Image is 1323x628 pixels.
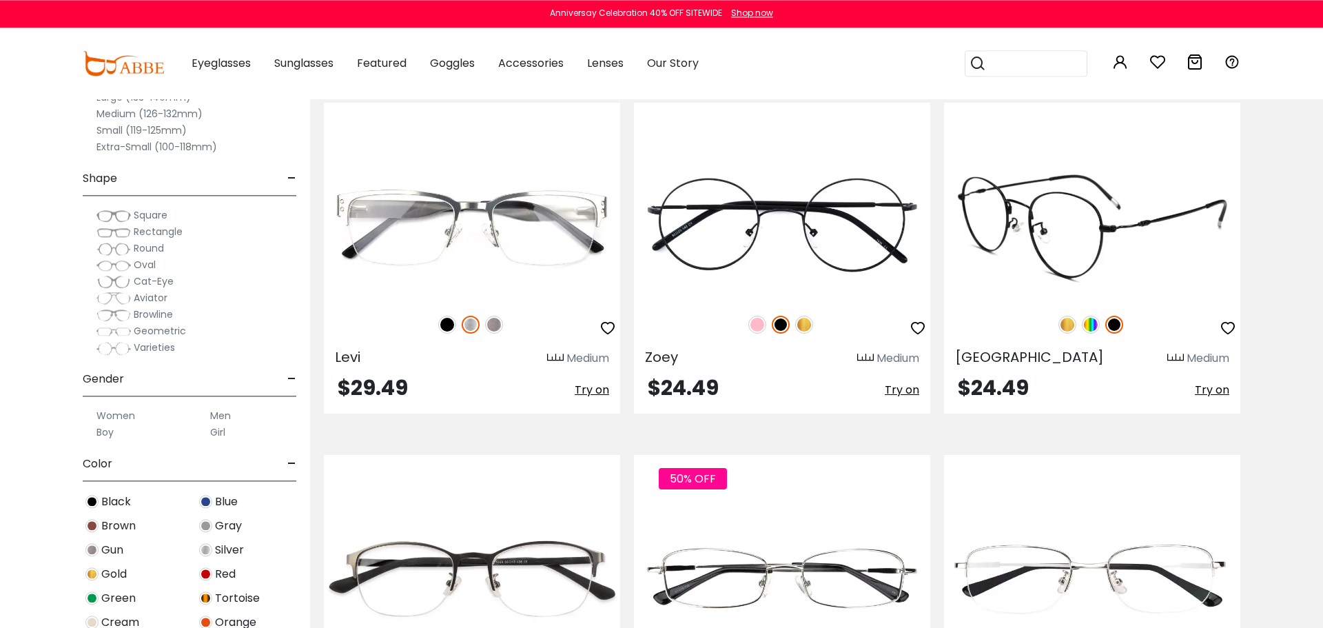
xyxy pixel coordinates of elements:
[885,382,919,398] span: Try on
[85,519,99,532] img: Brown
[96,325,131,338] img: Geometric.png
[338,373,408,403] span: $29.49
[96,105,203,122] label: Medium (126-132mm)
[215,590,260,607] span: Tortoise
[648,373,719,403] span: $24.49
[96,259,131,272] img: Oval.png
[96,308,131,322] img: Browline.png
[85,591,99,605] img: Green
[438,316,456,334] img: Black
[575,382,609,398] span: Try on
[134,225,183,239] span: Rectangle
[1082,316,1100,334] img: Multicolor
[324,152,620,301] img: Silver Levi - Metal ,Adjust Nose Pads
[96,407,135,424] label: Women
[134,291,167,305] span: Aviator
[215,566,236,583] span: Red
[215,494,238,510] span: Blue
[1058,316,1076,334] img: Gold
[96,424,114,440] label: Boy
[85,495,99,508] img: Black
[944,152,1240,301] img: Black Madison - Metal ,Adjust Nose Pads
[134,258,156,272] span: Oval
[274,55,334,71] span: Sunglasses
[1187,350,1229,367] div: Medium
[335,347,360,367] span: Levi
[287,363,296,396] span: -
[485,316,503,334] img: Gun
[955,347,1104,367] span: [GEOGRAPHIC_DATA]
[101,566,127,583] span: Gold
[772,316,790,334] img: Black
[134,341,175,354] span: Varieties
[134,307,173,321] span: Browline
[199,543,212,556] img: Silver
[210,424,225,440] label: Girl
[96,341,131,356] img: Varieties.png
[876,350,919,367] div: Medium
[101,494,131,510] span: Black
[101,518,136,534] span: Brown
[199,495,212,508] img: Blue
[1195,378,1229,403] button: Try on
[575,378,609,403] button: Try on
[795,316,813,334] img: Gold
[1105,316,1123,334] img: Black
[550,7,722,19] div: Anniversay Celebration 40% OFF SITEWIDE
[210,407,231,424] label: Men
[647,55,699,71] span: Our Story
[462,316,480,334] img: Silver
[215,542,244,558] span: Silver
[85,543,99,556] img: Gun
[134,274,174,288] span: Cat-Eye
[857,353,874,363] img: size ruler
[1195,382,1229,398] span: Try on
[134,241,164,255] span: Round
[199,519,212,532] img: Gray
[85,567,99,580] img: Gold
[83,162,117,195] span: Shape
[566,350,609,367] div: Medium
[96,139,217,155] label: Extra-Small (100-118mm)
[498,55,564,71] span: Accessories
[96,209,131,223] img: Square.png
[215,518,242,534] span: Gray
[101,590,136,607] span: Green
[134,208,167,222] span: Square
[634,152,930,301] img: Black Zoey - Metal ,Adjust Nose Pads
[96,292,131,305] img: Aviator.png
[587,55,624,71] span: Lenses
[748,316,766,334] img: Pink
[83,51,164,76] img: abbeglasses.com
[134,324,186,338] span: Geometric
[645,347,678,367] span: Zoey
[357,55,407,71] span: Featured
[96,122,187,139] label: Small (119-125mm)
[547,353,564,363] img: size ruler
[96,242,131,256] img: Round.png
[287,162,296,195] span: -
[430,55,475,71] span: Goggles
[287,447,296,480] span: -
[101,542,123,558] span: Gun
[83,447,112,480] span: Color
[724,7,773,19] a: Shop now
[96,275,131,289] img: Cat-Eye.png
[731,7,773,19] div: Shop now
[659,468,727,489] span: 50% OFF
[199,591,212,605] img: Tortoise
[192,55,251,71] span: Eyeglasses
[1167,353,1184,363] img: size ruler
[885,378,919,403] button: Try on
[199,567,212,580] img: Red
[96,225,131,239] img: Rectangle.png
[958,373,1029,403] span: $24.49
[83,363,124,396] span: Gender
